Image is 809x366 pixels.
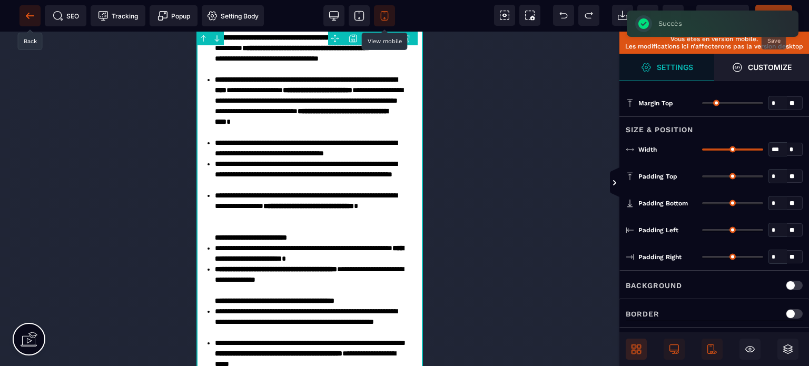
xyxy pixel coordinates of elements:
strong: Customize [748,63,792,71]
span: Width [638,145,657,154]
p: Vous êtes en version mobile. [625,35,804,43]
span: Padding Left [638,226,678,234]
p: Background [626,279,682,292]
span: View components [494,5,515,26]
p: Border [626,308,659,320]
span: Open Layers [777,339,798,360]
span: Open Style Manager [714,54,809,81]
span: Padding Top [638,172,677,181]
span: Margin Top [638,99,673,107]
span: Preview [696,5,749,26]
span: Desktop Only [664,339,685,360]
span: Tracking [98,11,138,21]
span: Open Blocks [626,339,647,360]
span: Mobile Only [702,339,723,360]
span: Settings [619,54,714,81]
span: Screenshot [519,5,540,26]
strong: Settings [657,63,693,71]
span: Padding Bottom [638,199,688,207]
span: SEO [53,11,79,21]
span: Hide/Show Block [739,339,761,360]
span: Padding Right [638,253,682,261]
span: Popup [157,11,190,21]
span: Setting Body [207,11,259,21]
div: Size & Position [619,116,809,136]
p: Les modifications ici n’affecterons pas la version desktop [625,43,804,50]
